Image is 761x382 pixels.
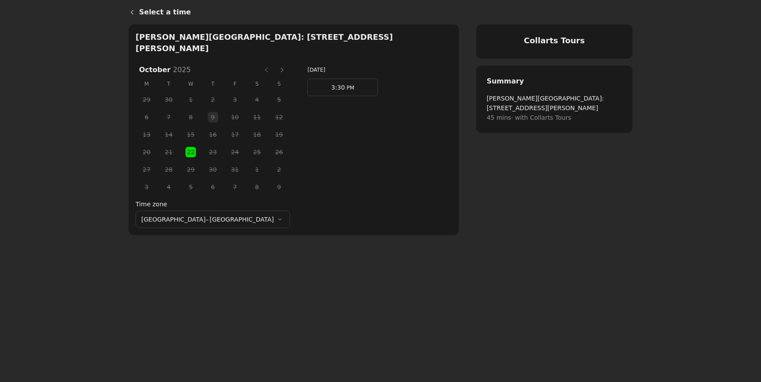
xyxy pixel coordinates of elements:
[228,146,241,159] span: 24
[208,182,218,192] button: Thursday, 6 November 2025
[162,146,175,159] span: 21
[185,112,196,122] button: Wednesday, 8 October 2025
[275,63,289,77] button: Next month
[251,181,264,194] span: 8
[136,31,452,54] h2: [PERSON_NAME][GEOGRAPHIC_DATA]: [STREET_ADDRESS][PERSON_NAME]
[345,85,354,91] span: PM
[122,2,139,23] a: Back
[208,94,218,105] button: Thursday, 2 October 2025
[487,76,622,87] h2: Summary
[228,128,241,141] span: 17
[164,164,174,175] button: Tuesday, 28 October 2025
[230,164,240,175] button: Friday, 31 October 2025
[206,93,220,106] span: 2
[162,163,175,176] span: 28
[184,93,197,106] span: 1
[164,94,174,105] button: Tuesday, 30 September 2025
[251,128,264,141] span: 18
[252,182,262,192] button: Saturday, 8 November 2025
[140,128,153,141] span: 13
[140,111,153,124] span: 6
[185,147,196,157] button: Wednesday, 22 October 2025 selected
[230,182,240,192] button: Friday, 7 November 2025
[184,181,197,194] span: 5
[251,111,264,124] span: 11
[136,65,258,75] h3: October
[246,77,268,91] span: S
[141,164,152,175] button: Monday, 27 October 2025
[162,128,175,141] span: 14
[157,77,179,91] span: T
[224,77,246,91] span: F
[173,66,191,74] span: 2025
[268,77,290,91] span: S
[230,129,240,140] button: Friday, 17 October 2025
[307,79,378,96] a: 3:30 PM
[252,147,262,157] button: Saturday, 25 October 2025
[206,181,220,194] span: 6
[307,66,450,74] h3: [DATE]
[252,112,262,122] button: Saturday, 11 October 2025
[141,112,152,122] button: Monday, 6 October 2025
[230,112,240,122] button: Friday, 10 October 2025
[162,111,175,124] span: 7
[206,128,220,141] span: 16
[140,181,153,194] span: 3
[185,129,196,140] button: Wednesday, 15 October 2025
[140,146,153,159] span: 20
[252,94,262,105] button: Saturday, 4 October 2025
[274,129,284,140] button: Sunday, 19 October 2025
[487,35,622,46] h4: Collarts Tours
[141,94,152,105] button: Monday, 29 September 2025
[274,164,284,175] button: Sunday, 2 November 2025
[180,77,202,91] span: W
[230,147,240,157] button: Friday, 24 October 2025
[274,147,284,157] button: Sunday, 26 October 2025
[164,182,174,192] button: Tuesday, 4 November 2025
[252,164,262,175] button: Saturday, 1 November 2025
[141,147,152,157] button: Monday, 20 October 2025
[184,163,197,176] span: 29
[228,163,241,176] span: 31
[274,112,284,122] button: Sunday, 12 October 2025
[230,94,240,105] button: Friday, 3 October 2025
[228,93,241,106] span: 3
[136,199,290,209] label: Time zone
[185,94,196,105] button: Wednesday, 1 October 2025
[272,93,286,106] span: 5
[184,146,197,159] span: 22
[208,147,218,157] button: Thursday, 23 October 2025
[272,181,286,194] span: 9
[206,111,220,124] span: 9
[164,112,174,122] button: Tuesday, 7 October 2025
[251,146,264,159] span: 25
[140,163,153,176] span: 27
[139,7,632,17] h1: Select a time
[208,164,218,175] button: Thursday, 30 October 2025
[185,164,196,175] button: Wednesday, 29 October 2025
[185,182,196,192] button: Wednesday, 5 November 2025
[141,182,152,192] button: Monday, 3 November 2025
[487,113,622,122] span: 45 mins · with Collarts Tours
[228,181,241,194] span: 7
[162,181,175,194] span: 4
[272,111,286,124] span: 12
[228,111,241,124] span: 10
[274,182,284,192] button: Sunday, 9 November 2025
[251,93,264,106] span: 4
[136,77,157,91] span: M
[208,112,218,122] button: Thursday, 9 October 2025
[141,129,152,140] button: Monday, 13 October 2025
[206,146,220,159] span: 23
[208,129,218,140] button: Thursday, 16 October 2025
[136,211,290,228] button: [GEOGRAPHIC_DATA]–[GEOGRAPHIC_DATA]
[259,63,273,77] button: Previous month
[274,94,284,105] button: Sunday, 5 October 2025
[331,84,345,91] span: 3:30
[164,129,174,140] button: Tuesday, 14 October 2025
[272,163,286,176] span: 2
[140,93,153,106] span: 29
[184,111,197,124] span: 8
[164,147,174,157] button: Tuesday, 21 October 2025
[184,128,197,141] span: 15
